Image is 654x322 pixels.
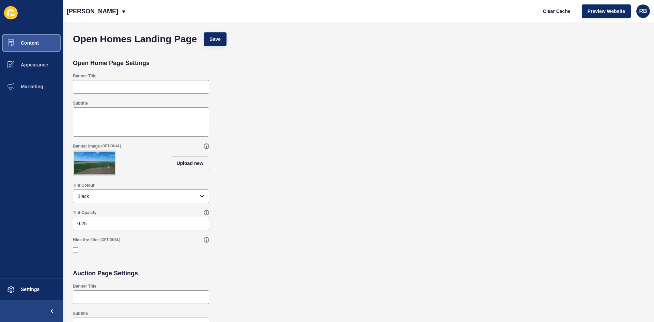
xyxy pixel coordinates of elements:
h1: Open Homes Landing Page [73,36,197,43]
img: 2ebb2314a4eff41b4e3e63df8cf9db27.jpg [74,152,115,174]
label: Subtitle [73,101,88,106]
button: Preview Website [582,4,631,18]
label: Banner Title [73,73,96,79]
span: RB [639,8,647,15]
span: Preview Website [588,8,625,15]
label: Tint Opacity [73,210,96,215]
label: Banner Title [73,283,96,289]
label: Tint Colour [73,183,95,188]
label: Banner Image [73,143,100,149]
button: Upload new [171,156,209,170]
span: Save [209,36,221,43]
button: Save [204,32,227,46]
span: (OPTIONAL) [100,237,120,242]
span: (OPTIONAL) [101,144,121,149]
span: Clear Cache [543,8,571,15]
h2: Open Home Page Settings [73,60,150,66]
h2: Auction Page Settings [73,270,138,277]
p: [PERSON_NAME] [67,3,118,20]
label: Subtitle [73,311,88,316]
label: Hide the filter [73,237,99,243]
button: Clear Cache [537,4,576,18]
span: Upload new [176,160,203,167]
div: open menu [73,189,209,203]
